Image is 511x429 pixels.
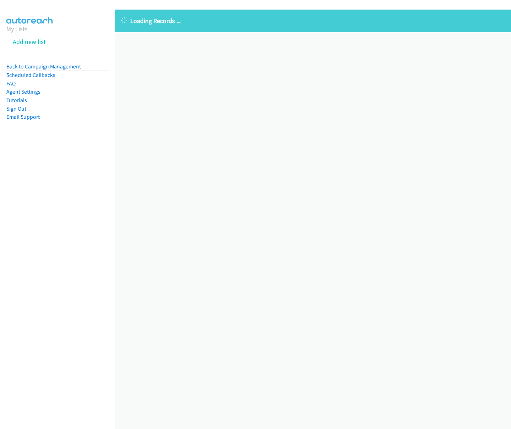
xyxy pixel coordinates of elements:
a: Back to Campaign Management [6,63,81,70]
a: Tutorials [6,97,27,104]
a: FAQ [6,80,16,87]
a: Email Support [6,113,40,120]
a: My Lists [6,25,28,33]
p: Loading Records ... [121,16,505,26]
a: Agent Settings [6,88,40,95]
a: Sign Out [6,105,26,112]
a: Add new list [13,38,46,46]
a: Scheduled Callbacks [6,72,55,78]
